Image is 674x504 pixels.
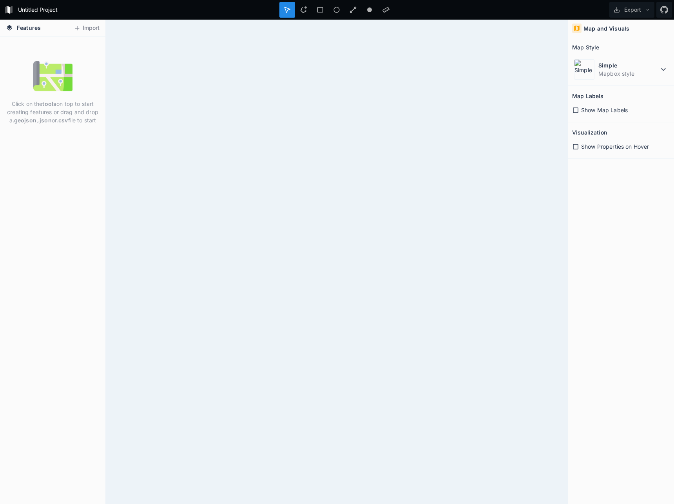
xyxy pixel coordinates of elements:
[33,56,72,96] img: empty
[42,100,56,107] strong: tools
[17,24,41,32] span: Features
[13,117,36,124] strong: .geojson
[70,22,103,35] button: Import
[6,100,100,124] p: Click on the on top to start creating features or drag and drop a , or file to start
[598,69,659,78] dd: Mapbox style
[583,24,629,33] h4: Map and Visuals
[581,106,628,114] span: Show Map Labels
[581,142,649,151] span: Show Properties on Hover
[572,126,607,138] h2: Visualization
[57,117,68,124] strong: .csv
[598,61,659,69] dt: Simple
[572,41,599,53] h2: Map Style
[572,90,603,102] h2: Map Labels
[609,2,654,18] button: Export
[38,117,52,124] strong: .json
[574,59,594,80] img: Simple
